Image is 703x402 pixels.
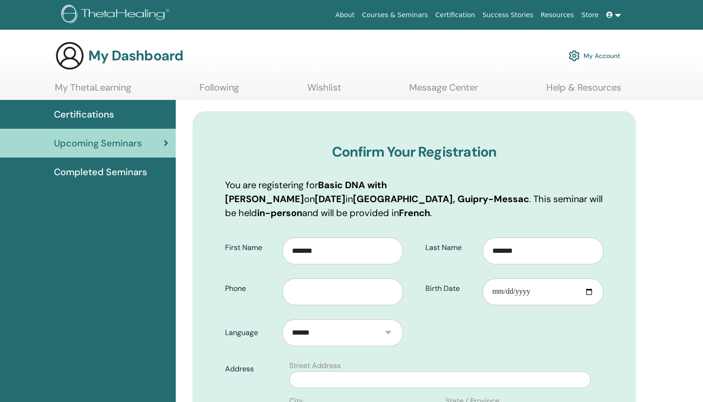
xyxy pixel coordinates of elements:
a: Certification [431,7,478,24]
label: Birth Date [418,280,483,297]
a: Message Center [409,82,478,100]
b: French [399,207,430,219]
span: Completed Seminars [54,165,147,179]
a: Courses & Seminars [358,7,432,24]
p: You are registering for on in . This seminar will be held and will be provided in . [225,178,604,220]
h3: My Dashboard [88,47,183,64]
a: Resources [537,7,578,24]
b: in-person [257,207,302,219]
label: Language [218,324,282,342]
a: Success Stories [479,7,537,24]
img: logo.png [61,5,172,26]
span: Upcoming Seminars [54,136,142,150]
label: Last Name [418,239,483,257]
a: Wishlist [307,82,341,100]
img: cog.svg [569,48,580,64]
label: Address [218,360,284,378]
span: Certifications [54,107,114,121]
b: [DATE] [315,193,345,205]
a: About [332,7,358,24]
a: My ThetaLearning [55,82,131,100]
label: First Name [218,239,282,257]
a: Store [578,7,603,24]
label: Street Address [289,360,341,371]
label: Phone [218,280,282,297]
b: [GEOGRAPHIC_DATA], Guipry-Messac [353,193,529,205]
h3: Confirm Your Registration [225,144,604,160]
a: Help & Resources [546,82,621,100]
a: My Account [569,46,620,66]
a: Following [199,82,239,100]
img: generic-user-icon.jpg [55,41,85,71]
